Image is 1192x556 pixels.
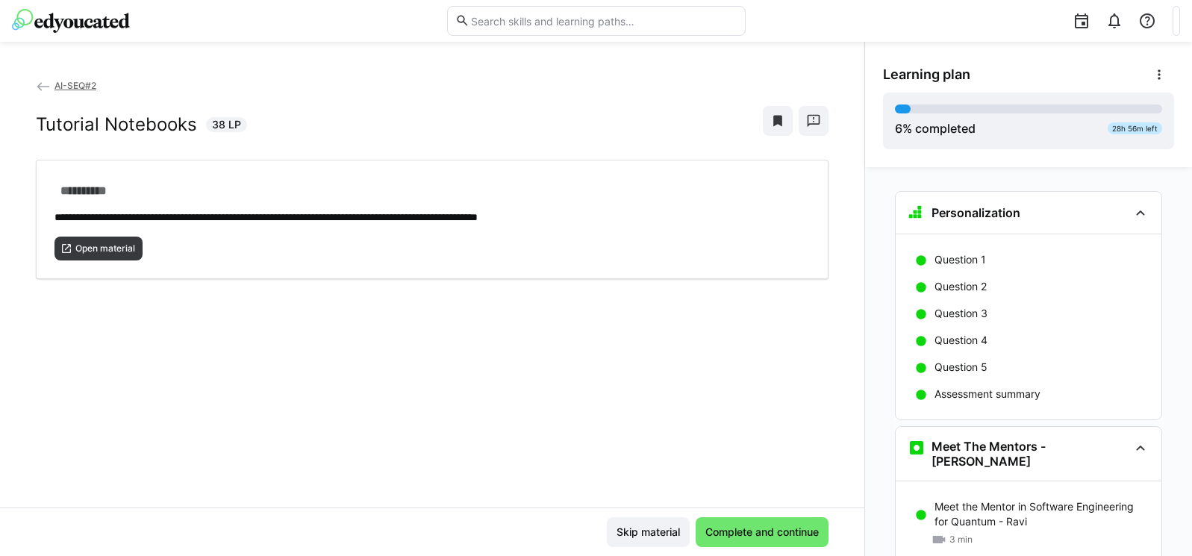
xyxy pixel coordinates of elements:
[74,243,137,254] span: Open material
[212,117,241,132] span: 38 LP
[54,237,143,260] button: Open material
[934,387,1040,402] p: Assessment summary
[36,113,197,136] h2: Tutorial Notebooks
[703,525,821,540] span: Complete and continue
[934,499,1149,529] p: Meet the Mentor in Software Engineering for Quantum - Ravi
[469,14,737,28] input: Search skills and learning paths…
[934,252,986,267] p: Question 1
[607,517,690,547] button: Skip material
[934,279,987,294] p: Question 2
[934,306,987,321] p: Question 3
[883,66,970,83] span: Learning plan
[932,205,1020,220] h3: Personalization
[934,333,987,348] p: Question 4
[54,80,96,91] span: AI-SEQ#2
[614,525,682,540] span: Skip material
[895,121,902,136] span: 6
[934,360,987,375] p: Question 5
[36,80,96,91] a: AI-SEQ#2
[949,534,973,546] span: 3 min
[895,119,976,137] div: % completed
[1108,122,1162,134] div: 28h 56m left
[932,439,1129,469] h3: Meet The Mentors - [PERSON_NAME]
[696,517,829,547] button: Complete and continue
